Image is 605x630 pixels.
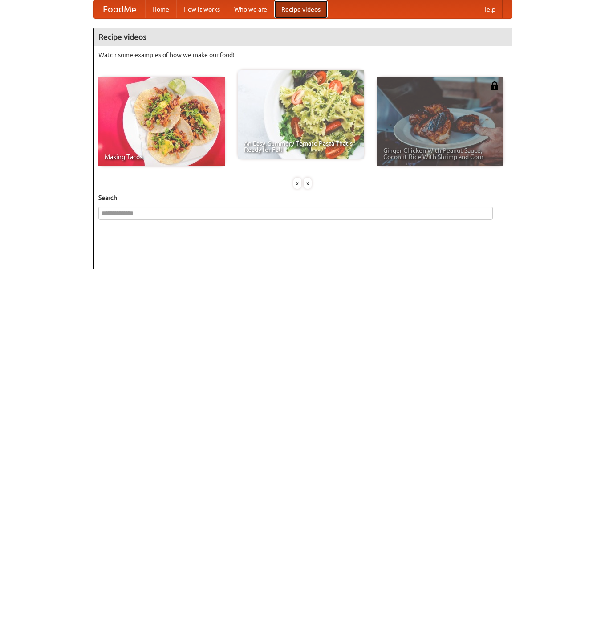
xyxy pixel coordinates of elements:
h4: Recipe videos [94,28,512,46]
span: An Easy, Summery Tomato Pasta That's Ready for Fall [244,140,358,153]
a: Recipe videos [274,0,328,18]
a: Help [475,0,503,18]
p: Watch some examples of how we make our food! [98,50,507,59]
a: FoodMe [94,0,145,18]
a: Who we are [227,0,274,18]
span: Making Tacos [105,154,219,160]
img: 483408.png [490,81,499,90]
a: An Easy, Summery Tomato Pasta That's Ready for Fall [238,70,364,159]
a: How it works [176,0,227,18]
h5: Search [98,193,507,202]
div: « [293,178,301,189]
a: Home [145,0,176,18]
a: Making Tacos [98,77,225,166]
div: » [304,178,312,189]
